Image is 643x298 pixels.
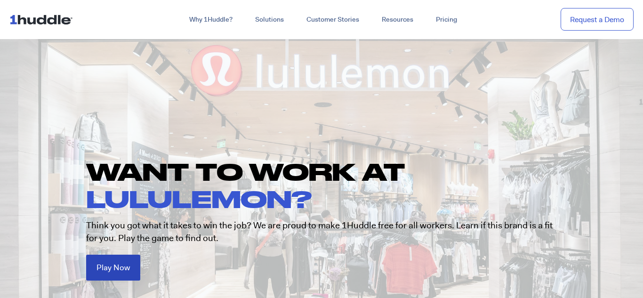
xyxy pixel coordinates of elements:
[86,255,140,281] a: Play Now
[86,185,312,212] span: LULULEMON?
[86,158,566,212] h1: WANT TO WORK AT
[370,11,425,28] a: Resources
[295,11,370,28] a: Customer Stories
[96,264,130,272] span: Play Now
[86,219,557,244] p: Think you got what it takes to win the job? We are proud to make 1Huddle free for all workers. Le...
[244,11,295,28] a: Solutions
[178,11,244,28] a: Why 1Huddle?
[9,10,77,28] img: ...
[561,8,634,31] a: Request a Demo
[425,11,468,28] a: Pricing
